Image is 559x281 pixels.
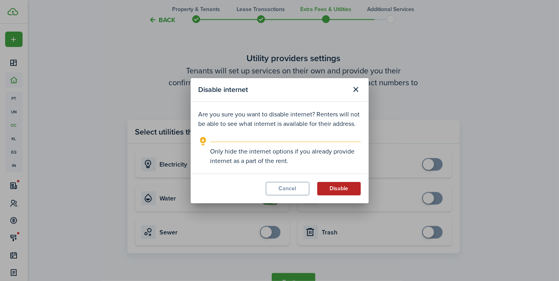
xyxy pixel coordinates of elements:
modal-title: Disable internet [199,82,347,97]
button: Disable [317,182,361,195]
button: Cancel [266,182,309,195]
i: outline [199,137,208,146]
button: Close modal [349,83,363,96]
explanation-description: Only hide the internet options if you already provide internet as a part of the rent. [210,147,361,166]
p: Are you sure you want to disable internet? Renters will not be able to see what internet is avail... [199,110,361,129]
